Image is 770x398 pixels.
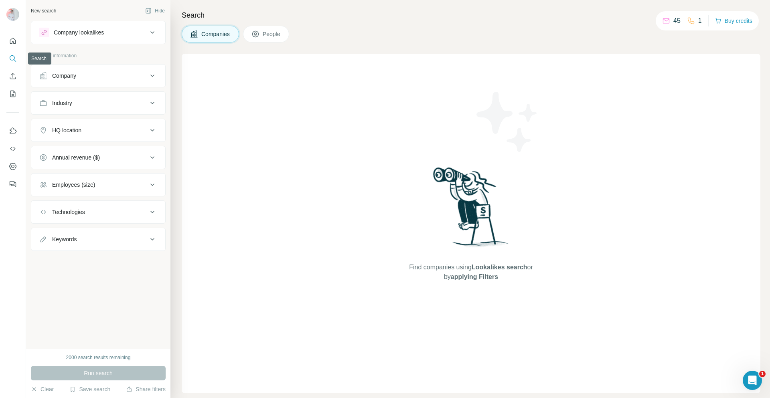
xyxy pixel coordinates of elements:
button: Company [31,66,165,85]
p: 1 [698,16,702,26]
button: Hide [140,5,170,17]
button: Employees (size) [31,175,165,194]
div: Keywords [52,235,77,243]
button: Use Surfe on LinkedIn [6,124,19,138]
button: Feedback [6,177,19,191]
img: Avatar [6,8,19,21]
button: Share filters [126,385,166,393]
iframe: Intercom live chat [743,371,762,390]
div: Company [52,72,76,80]
span: applying Filters [451,273,498,280]
button: Technologies [31,202,165,222]
h4: Search [182,10,760,21]
button: Industry [31,93,165,113]
div: Employees (size) [52,181,95,189]
button: Quick start [6,34,19,48]
div: Technologies [52,208,85,216]
button: Keywords [31,230,165,249]
span: Companies [201,30,231,38]
span: Lookalikes search [472,264,527,271]
button: Save search [69,385,110,393]
span: 1 [759,371,766,377]
button: Buy credits [715,15,752,26]
div: New search [31,7,56,14]
img: Surfe Illustration - Stars [471,86,543,158]
button: Annual revenue ($) [31,148,165,167]
button: Search [6,51,19,66]
button: Enrich CSV [6,69,19,83]
button: HQ location [31,121,165,140]
div: Industry [52,99,72,107]
span: People [263,30,281,38]
p: 45 [673,16,681,26]
div: Company lookalikes [54,28,104,36]
button: My lists [6,87,19,101]
div: 2000 search results remaining [66,354,131,361]
button: Dashboard [6,159,19,174]
div: HQ location [52,126,81,134]
div: Annual revenue ($) [52,154,100,162]
button: Clear [31,385,54,393]
button: Use Surfe API [6,141,19,156]
span: Find companies using or by [407,263,535,282]
button: Company lookalikes [31,23,165,42]
p: Company information [31,52,166,59]
img: Surfe Illustration - Woman searching with binoculars [430,165,513,255]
